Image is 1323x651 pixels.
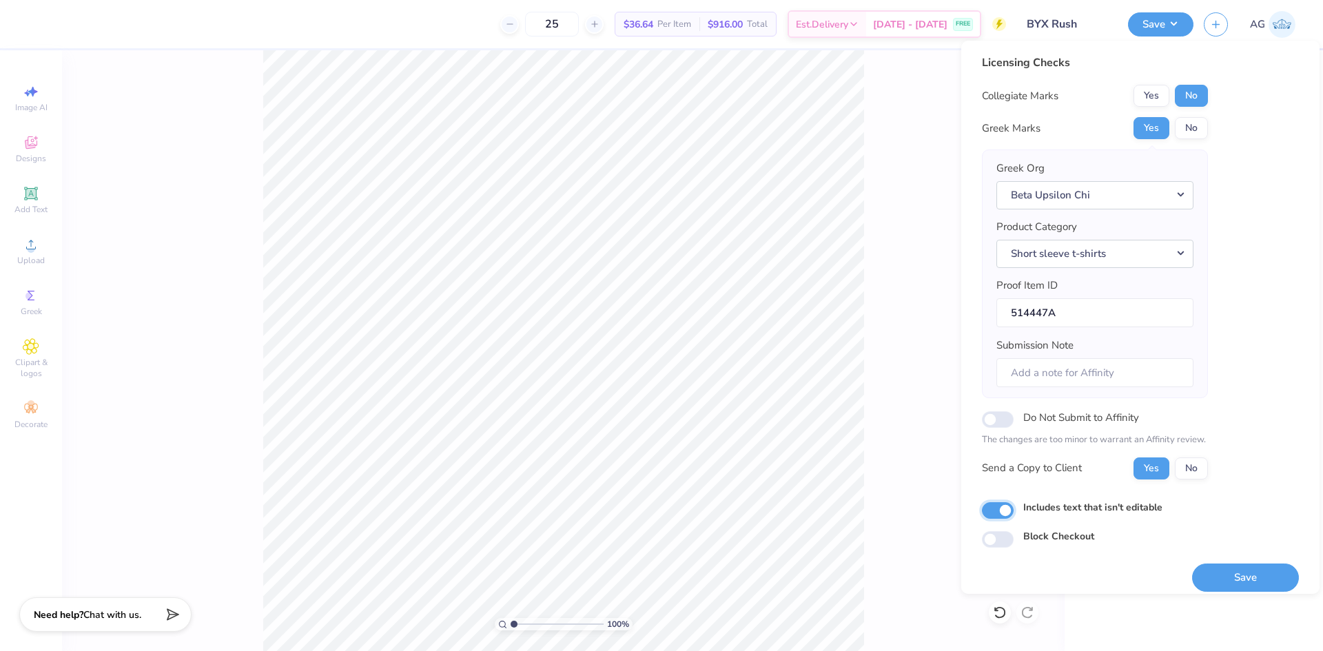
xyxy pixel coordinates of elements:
span: Greek [21,306,42,317]
button: Yes [1134,85,1169,107]
span: AG [1250,17,1265,32]
button: No [1175,117,1208,139]
button: Save [1128,12,1193,37]
button: Yes [1134,457,1169,479]
span: Per Item [657,17,691,32]
input: – – [525,12,579,37]
div: Licensing Checks [982,54,1208,71]
span: 100 % [607,618,629,630]
button: Save [1192,564,1299,592]
span: FREE [956,19,970,29]
span: $36.64 [624,17,653,32]
span: Chat with us. [83,608,141,621]
label: Block Checkout [1023,529,1094,544]
label: Includes text that isn't editable [1023,500,1162,515]
strong: Need help? [34,608,83,621]
label: Submission Note [996,338,1074,353]
span: Est. Delivery [796,17,848,32]
button: No [1175,457,1208,479]
p: The changes are too minor to warrant an Affinity review. [982,433,1208,447]
button: Yes [1134,117,1169,139]
label: Proof Item ID [996,278,1058,293]
input: Add a note for Affinity [996,358,1193,388]
label: Product Category [996,219,1077,235]
img: Aljosh Eyron Garcia [1269,11,1295,38]
label: Greek Org [996,161,1045,176]
span: Clipart & logos [7,357,55,379]
span: Designs [16,153,46,164]
input: Untitled Design [1016,10,1118,38]
a: AG [1250,11,1295,38]
span: Image AI [15,102,48,113]
span: Total [747,17,768,32]
div: Collegiate Marks [982,88,1058,104]
button: Short sleeve t-shirts [996,240,1193,268]
span: Add Text [14,204,48,215]
div: Greek Marks [982,121,1040,136]
span: Upload [17,255,45,266]
span: [DATE] - [DATE] [873,17,947,32]
button: No [1175,85,1208,107]
button: Beta Upsilon Chi [996,181,1193,209]
div: Send a Copy to Client [982,460,1082,476]
span: $916.00 [708,17,743,32]
span: Decorate [14,419,48,430]
label: Do Not Submit to Affinity [1023,409,1139,426]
